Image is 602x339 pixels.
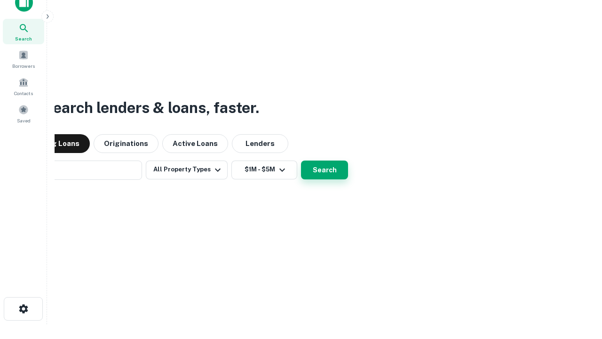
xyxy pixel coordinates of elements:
[12,62,35,70] span: Borrowers
[3,73,44,99] a: Contacts
[15,35,32,42] span: Search
[14,89,33,97] span: Contacts
[3,19,44,44] a: Search
[231,161,297,179] button: $1M - $5M
[17,117,31,124] span: Saved
[3,46,44,72] a: Borrowers
[555,264,602,309] iframe: Chat Widget
[162,134,228,153] button: Active Loans
[301,161,348,179] button: Search
[43,97,259,119] h3: Search lenders & loans, faster.
[3,101,44,126] a: Saved
[94,134,158,153] button: Originations
[232,134,288,153] button: Lenders
[146,161,228,179] button: All Property Types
